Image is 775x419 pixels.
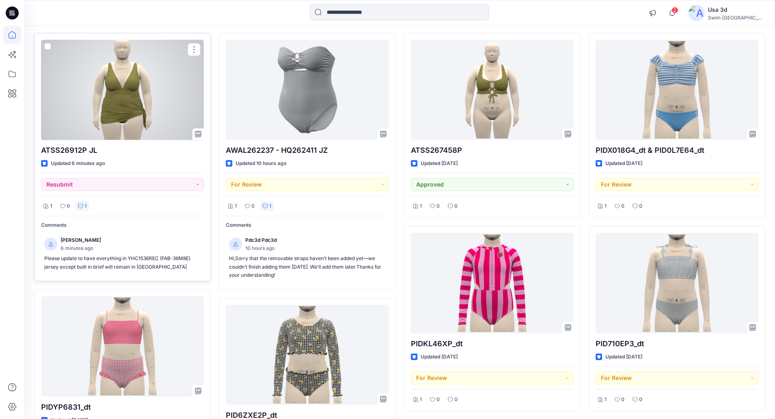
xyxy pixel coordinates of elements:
[67,202,70,211] p: 0
[621,202,624,211] p: 0
[269,202,271,211] p: 1
[454,395,458,404] p: 0
[236,159,286,168] p: Updated 10 hours ago
[639,202,642,211] p: 0
[708,15,765,21] div: Swim [GEOGRAPHIC_DATA]
[454,202,458,211] p: 0
[251,202,255,211] p: 0
[41,221,204,230] p: Comments
[226,221,389,230] p: Comments
[61,236,101,245] p: [PERSON_NAME]
[41,40,204,140] a: ATSS26912P JL
[226,305,389,405] a: PID6ZXE2P_dt
[50,202,52,211] p: 1
[420,395,422,404] p: 1
[421,159,458,168] p: Updated [DATE]
[420,202,422,211] p: 1
[411,338,574,350] p: PIDKL46XP_dt
[41,296,204,397] a: PIDYP6831_dt
[245,236,277,245] p: Pdc3d Pdc3d
[421,353,458,361] p: Updated [DATE]
[596,40,758,140] a: PIDX018G4_dt & PID0L7E64_dt
[245,244,277,253] p: 10 hours ago
[85,202,87,211] p: 1
[437,202,440,211] p: 0
[226,145,389,156] p: AWAL262237 - HQ262411 JZ
[41,402,204,413] p: PIDYP6831_dt
[226,233,389,283] a: Pdc3d Pdc3d10 hours agoHi,Sorry that the removable straps haven’t been added yet—we couldn’t fini...
[605,202,607,211] p: 1
[61,244,101,253] p: 6 minutes ago
[672,7,678,13] span: 2
[411,145,574,156] p: ATSS267458P
[688,5,705,21] img: avatar
[639,395,642,404] p: 0
[235,202,237,211] p: 1
[605,395,607,404] p: 1
[229,254,385,280] p: Hi,Sorry that the removable straps haven’t been added yet—we couldn’t finish adding them [DATE]. ...
[41,233,204,274] a: [PERSON_NAME]6 minutes agoPlease update to have everything in YHC1536REC (FAB-36M8E) jersey excep...
[411,40,574,140] a: ATSS267458P
[233,242,238,247] svg: avatar
[41,145,204,156] p: ATSS26912P JL
[605,353,642,361] p: Updated [DATE]
[708,5,765,15] div: Usa 3d
[596,338,758,350] p: PID710EP3_dt
[44,254,201,271] p: Please update to have everything in YHC1536REC (FAB-36M8E) jersey except built in brief will rema...
[437,395,440,404] p: 0
[596,233,758,333] a: PID710EP3_dt
[51,159,105,168] p: Updated 6 minutes ago
[48,242,53,247] svg: avatar
[605,159,642,168] p: Updated [DATE]
[596,145,758,156] p: PIDX018G4_dt & PID0L7E64_dt
[621,395,624,404] p: 0
[226,40,389,140] a: AWAL262237 - HQ262411 JZ
[411,233,574,333] a: PIDKL46XP_dt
